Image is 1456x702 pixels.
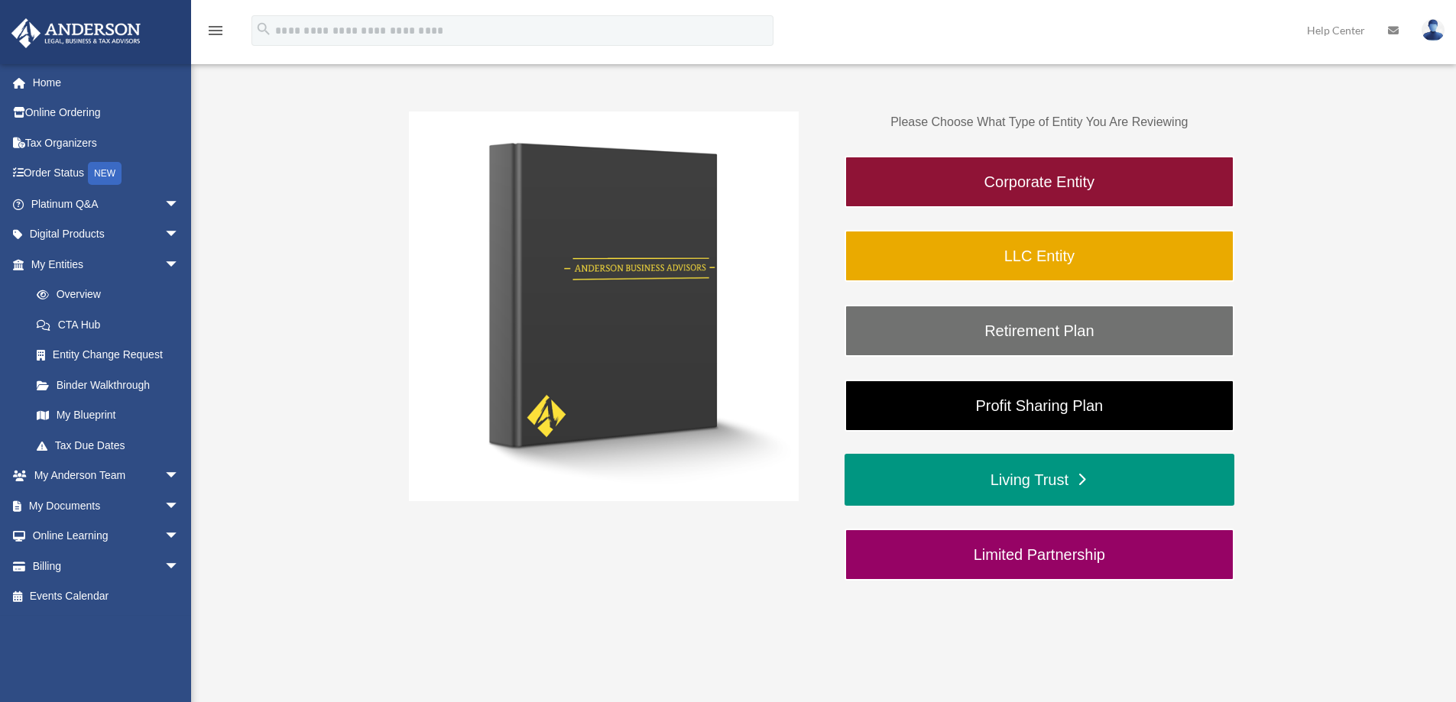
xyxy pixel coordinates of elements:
[11,490,203,521] a: My Documentsarrow_drop_down
[11,521,203,552] a: Online Learningarrow_drop_down
[255,21,272,37] i: search
[845,380,1234,432] a: Profit Sharing Plan
[845,454,1234,506] a: Living Trust
[21,280,203,310] a: Overview
[21,340,203,370] a: Entity Change Request
[164,551,195,582] span: arrow_drop_down
[11,551,203,581] a: Billingarrow_drop_down
[845,156,1234,208] a: Corporate Entity
[1422,19,1445,41] img: User Pic
[164,461,195,492] span: arrow_drop_down
[11,461,203,491] a: My Anderson Teamarrow_drop_down
[206,21,225,40] i: menu
[845,305,1234,357] a: Retirement Plan
[845,112,1234,133] p: Please Choose What Type of Entity You Are Reviewing
[206,27,225,40] a: menu
[88,162,122,185] div: NEW
[11,581,203,612] a: Events Calendar
[11,158,203,189] a: Order StatusNEW
[845,529,1234,581] a: Limited Partnership
[164,490,195,522] span: arrow_drop_down
[11,128,203,158] a: Tax Organizers
[11,98,203,128] a: Online Ordering
[11,189,203,219] a: Platinum Q&Aarrow_drop_down
[21,430,203,461] a: Tax Due Dates
[164,521,195,552] span: arrow_drop_down
[845,230,1234,282] a: LLC Entity
[21,400,203,431] a: My Blueprint
[164,189,195,220] span: arrow_drop_down
[11,249,203,280] a: My Entitiesarrow_drop_down
[11,219,203,250] a: Digital Productsarrow_drop_down
[21,370,195,400] a: Binder Walkthrough
[11,67,203,98] a: Home
[164,249,195,280] span: arrow_drop_down
[21,309,203,340] a: CTA Hub
[164,219,195,251] span: arrow_drop_down
[7,18,145,48] img: Anderson Advisors Platinum Portal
